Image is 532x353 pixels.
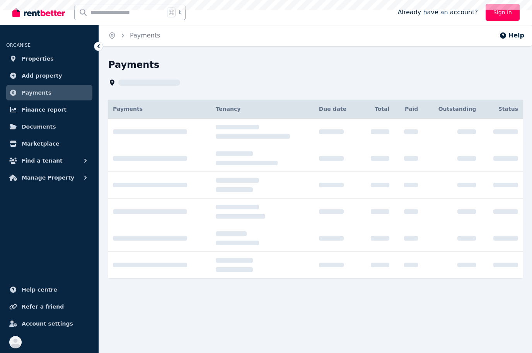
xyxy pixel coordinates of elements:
[397,8,478,17] span: Already have an account?
[179,9,181,15] span: k
[108,59,159,71] h1: Payments
[6,42,31,48] span: ORGANISE
[6,51,92,66] a: Properties
[314,100,360,119] th: Due date
[6,282,92,297] a: Help centre
[99,25,169,46] nav: Breadcrumb
[22,173,74,182] span: Manage Property
[6,299,92,314] a: Refer a friend
[6,170,92,185] button: Manage Property
[423,100,481,119] th: Outstanding
[22,122,56,131] span: Documents
[6,136,92,151] a: Marketplace
[22,139,59,148] span: Marketplace
[211,100,314,119] th: Tenancy
[6,119,92,134] a: Documents
[6,153,92,168] button: Find a tenant
[22,285,57,294] span: Help centre
[22,88,51,97] span: Payments
[113,106,143,112] span: Payments
[22,156,63,165] span: Find a tenant
[22,319,73,328] span: Account settings
[6,102,92,117] a: Finance report
[499,31,524,40] button: Help
[22,302,64,311] span: Refer a friend
[12,7,65,18] img: RentBetter
[130,32,160,39] a: Payments
[360,100,394,119] th: Total
[6,85,92,100] a: Payments
[481,100,523,119] th: Status
[6,68,92,83] a: Add property
[22,105,66,114] span: Finance report
[486,4,520,21] a: Sign In
[22,54,54,63] span: Properties
[6,316,92,331] a: Account settings
[22,71,62,80] span: Add property
[394,100,423,119] th: Paid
